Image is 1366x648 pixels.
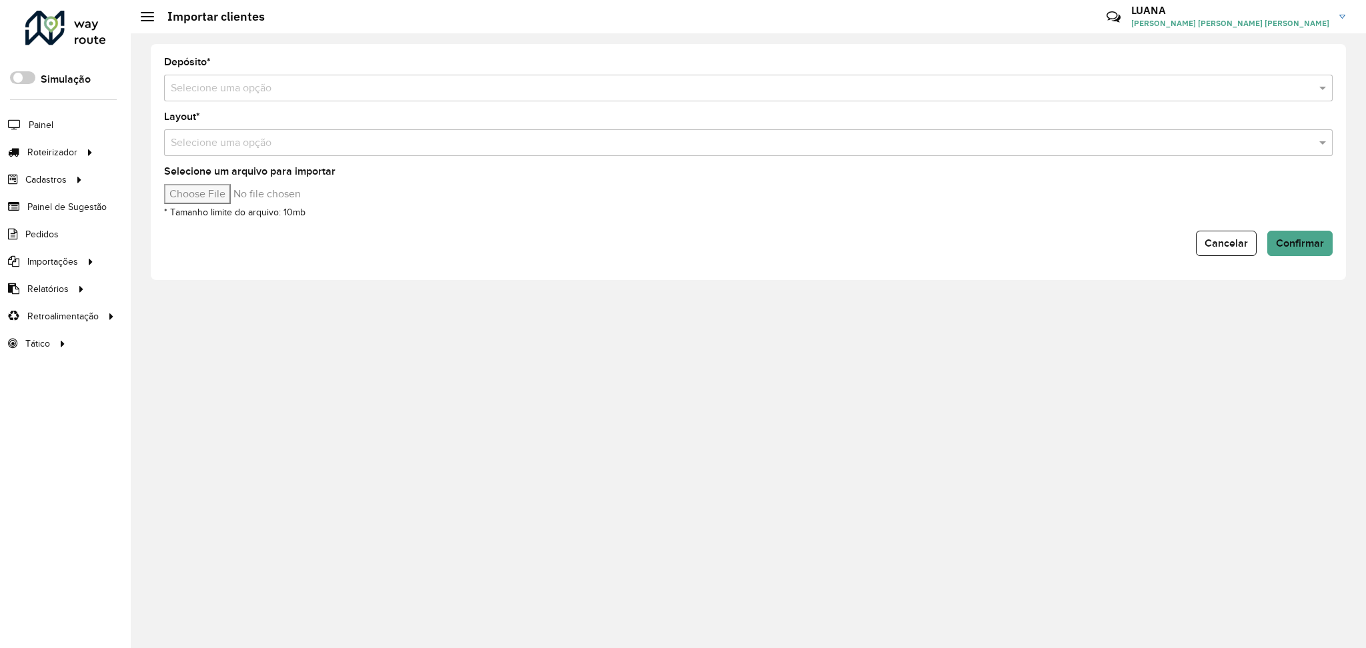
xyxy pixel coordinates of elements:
[27,282,69,296] span: Relatórios
[164,207,305,217] small: * Tamanho limite do arquivo: 10mb
[1131,4,1329,17] h3: LUANA
[1205,237,1248,249] span: Cancelar
[1099,3,1128,31] a: Contato Rápido
[1196,231,1257,256] button: Cancelar
[27,200,107,214] span: Painel de Sugestão
[164,109,200,125] label: Layout
[25,227,59,241] span: Pedidos
[27,145,77,159] span: Roteirizador
[25,173,67,187] span: Cadastros
[1276,237,1324,249] span: Confirmar
[27,255,78,269] span: Importações
[41,71,91,87] label: Simulação
[1267,231,1333,256] button: Confirmar
[154,9,265,24] h2: Importar clientes
[27,309,99,323] span: Retroalimentação
[164,163,335,179] label: Selecione um arquivo para importar
[25,337,50,351] span: Tático
[1131,17,1329,29] span: [PERSON_NAME] [PERSON_NAME] [PERSON_NAME]
[29,118,53,132] span: Painel
[164,54,211,70] label: Depósito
